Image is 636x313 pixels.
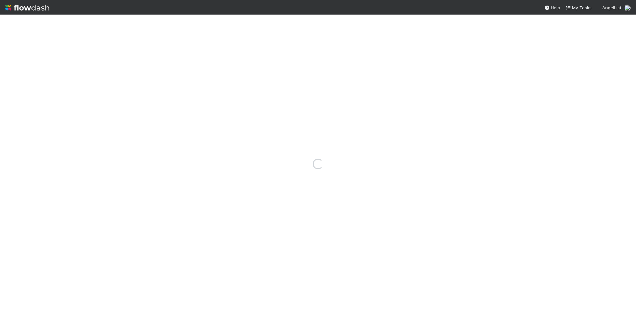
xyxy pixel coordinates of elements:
[565,5,592,10] span: My Tasks
[624,5,631,11] img: avatar_0c8687a4-28be-40e9-aba5-f69283dcd0e7.png
[544,4,560,11] div: Help
[565,4,592,11] a: My Tasks
[5,2,49,13] img: logo-inverted-e16ddd16eac7371096b0.svg
[602,5,621,10] span: AngelList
